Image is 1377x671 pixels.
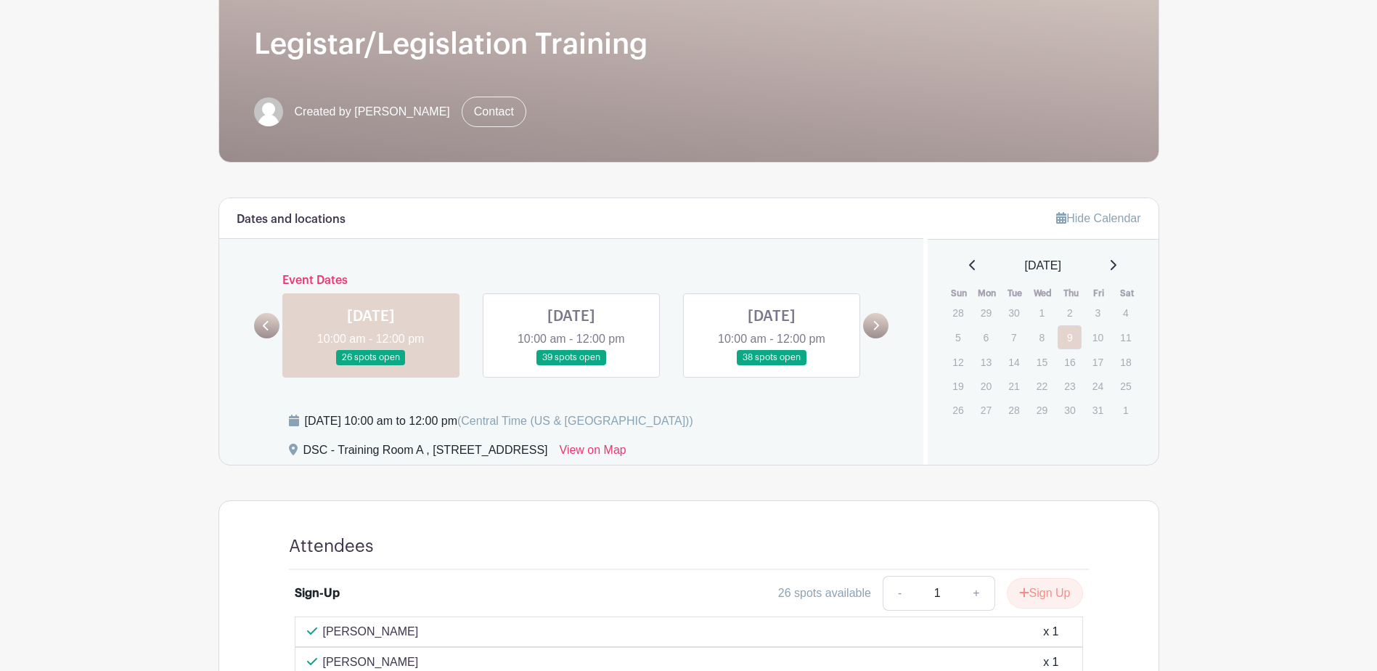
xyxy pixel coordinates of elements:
[1113,286,1141,301] th: Sat
[1002,351,1026,373] p: 14
[1058,325,1082,349] a: 9
[1086,351,1110,373] p: 17
[946,301,970,324] p: 28
[1002,301,1026,324] p: 30
[295,585,340,602] div: Sign-Up
[1086,375,1110,397] p: 24
[254,27,1124,62] h1: Legistar/Legislation Training
[1114,301,1137,324] p: 4
[958,576,994,611] a: +
[1057,286,1085,301] th: Thu
[1114,326,1137,349] p: 11
[946,375,970,397] p: 19
[1030,301,1054,324] p: 1
[1086,326,1110,349] p: 10
[778,585,871,602] div: 26 spots available
[1002,375,1026,397] p: 21
[1114,375,1137,397] p: 25
[1029,286,1058,301] th: Wed
[974,351,998,373] p: 13
[946,326,970,349] p: 5
[305,412,693,430] div: [DATE] 10:00 am to 12:00 pm
[303,442,548,465] div: DSC - Training Room A , [STREET_ADDRESS]
[1058,351,1082,373] p: 16
[1114,399,1137,421] p: 1
[1030,326,1054,349] p: 8
[1001,286,1029,301] th: Tue
[974,301,998,324] p: 29
[1030,399,1054,421] p: 29
[1058,399,1082,421] p: 30
[1007,578,1083,609] button: Sign Up
[295,103,450,121] span: Created by [PERSON_NAME]
[237,213,346,227] h6: Dates and locations
[457,415,693,427] span: (Central Time (US & [GEOGRAPHIC_DATA]))
[974,326,998,349] p: 6
[462,97,526,127] a: Contact
[1085,286,1114,301] th: Fri
[945,286,973,301] th: Sun
[1002,326,1026,349] p: 7
[323,623,419,640] p: [PERSON_NAME]
[254,97,283,126] img: default-ce2991bfa6775e67f084385cd625a349d9dcbb7a52a09fb2fda1e96e2d18dcdb.png
[1058,301,1082,324] p: 2
[1086,301,1110,324] p: 3
[974,375,998,397] p: 20
[1058,375,1082,397] p: 23
[974,399,998,421] p: 27
[946,351,970,373] p: 12
[1114,351,1137,373] p: 18
[973,286,1002,301] th: Mon
[289,536,374,557] h4: Attendees
[1030,375,1054,397] p: 22
[883,576,916,611] a: -
[279,274,864,288] h6: Event Dates
[1086,399,1110,421] p: 31
[1030,351,1054,373] p: 15
[1043,623,1058,640] div: x 1
[560,442,626,465] a: View on Map
[1025,257,1061,274] span: [DATE]
[1043,654,1058,671] div: x 1
[1056,212,1140,224] a: Hide Calendar
[946,399,970,421] p: 26
[323,654,419,671] p: [PERSON_NAME]
[1002,399,1026,421] p: 28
